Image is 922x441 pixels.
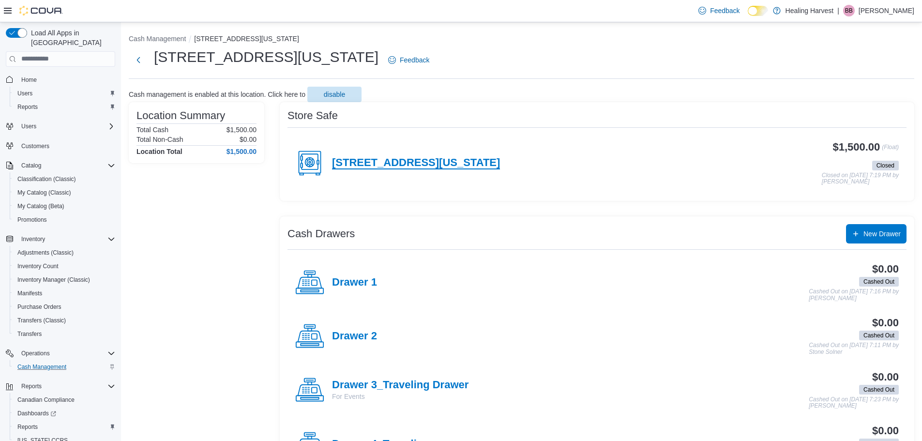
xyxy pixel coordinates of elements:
[136,126,168,134] h6: Total Cash
[14,421,42,433] a: Reports
[2,232,119,246] button: Inventory
[10,100,119,114] button: Reports
[17,348,115,359] span: Operations
[14,288,115,299] span: Manifests
[14,101,115,113] span: Reports
[863,385,894,394] span: Cashed Out
[14,394,78,406] a: Canadian Compliance
[227,126,257,134] p: $1,500.00
[14,173,80,185] a: Classification (Classic)
[287,110,338,122] h3: Store Safe
[17,249,74,257] span: Adjustments (Classic)
[17,160,45,171] button: Catalog
[332,392,469,401] p: For Events
[14,187,75,198] a: My Catalog (Classic)
[14,328,45,340] a: Transfers
[10,213,119,227] button: Promotions
[859,331,899,340] span: Cashed Out
[14,88,115,99] span: Users
[136,136,183,143] h6: Total Non-Cash
[17,140,53,152] a: Customers
[14,301,65,313] a: Purchase Orders
[14,315,70,326] a: Transfers (Classic)
[10,246,119,259] button: Adjustments (Classic)
[10,172,119,186] button: Classification (Classic)
[14,200,68,212] a: My Catalog (Beta)
[2,159,119,172] button: Catalog
[400,55,429,65] span: Feedback
[10,420,119,434] button: Reports
[17,103,38,111] span: Reports
[17,330,42,338] span: Transfers
[154,47,378,67] h1: [STREET_ADDRESS][US_STATE]
[17,276,90,284] span: Inventory Manager (Classic)
[21,162,41,169] span: Catalog
[17,233,49,245] button: Inventory
[872,371,899,383] h3: $0.00
[748,6,768,16] input: Dark Mode
[21,142,49,150] span: Customers
[10,360,119,374] button: Cash Management
[2,73,119,87] button: Home
[384,50,433,70] a: Feedback
[332,276,377,289] h4: Drawer 1
[17,289,42,297] span: Manifests
[17,140,115,152] span: Customers
[14,173,115,185] span: Classification (Classic)
[10,273,119,287] button: Inventory Manager (Classic)
[17,74,115,86] span: Home
[14,247,77,259] a: Adjustments (Classic)
[14,187,115,198] span: My Catalog (Classic)
[14,274,115,286] span: Inventory Manager (Classic)
[2,380,119,393] button: Reports
[10,314,119,327] button: Transfers (Classic)
[17,348,54,359] button: Operations
[240,136,257,143] p: $0.00
[10,186,119,199] button: My Catalog (Classic)
[17,303,61,311] span: Purchase Orders
[695,1,743,20] a: Feedback
[287,228,355,240] h3: Cash Drawers
[2,347,119,360] button: Operations
[21,76,37,84] span: Home
[863,331,894,340] span: Cashed Out
[14,394,115,406] span: Canadian Compliance
[17,121,115,132] span: Users
[129,91,305,98] p: Cash management is enabled at this location. Click here to
[17,160,115,171] span: Catalog
[21,122,36,130] span: Users
[14,260,62,272] a: Inventory Count
[17,262,59,270] span: Inventory Count
[17,380,115,392] span: Reports
[129,50,148,70] button: Next
[27,28,115,47] span: Load All Apps in [GEOGRAPHIC_DATA]
[21,350,50,357] span: Operations
[10,407,119,420] a: Dashboards
[14,408,115,419] span: Dashboards
[872,263,899,275] h3: $0.00
[14,88,36,99] a: Users
[14,288,46,299] a: Manifests
[14,260,115,272] span: Inventory Count
[21,382,42,390] span: Reports
[332,330,377,343] h4: Drawer 2
[872,425,899,437] h3: $0.00
[809,289,899,302] p: Cashed Out on [DATE] 7:16 PM by [PERSON_NAME]
[809,342,899,355] p: Cashed Out on [DATE] 7:11 PM by Stone Solner
[17,189,71,197] span: My Catalog (Classic)
[136,110,225,122] h3: Location Summary
[17,121,40,132] button: Users
[872,317,899,329] h3: $0.00
[194,35,299,43] button: [STREET_ADDRESS][US_STATE]
[17,202,64,210] span: My Catalog (Beta)
[17,363,66,371] span: Cash Management
[10,287,119,300] button: Manifests
[10,87,119,100] button: Users
[863,229,901,239] span: New Drawer
[10,259,119,273] button: Inventory Count
[17,216,47,224] span: Promotions
[129,34,914,46] nav: An example of EuiBreadcrumbs
[10,393,119,407] button: Canadian Compliance
[17,380,45,392] button: Reports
